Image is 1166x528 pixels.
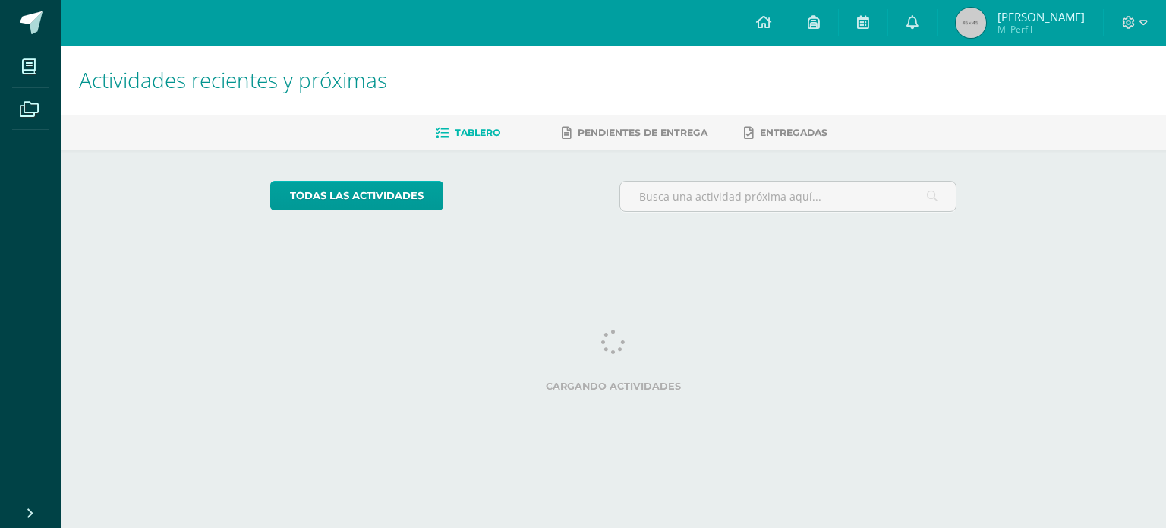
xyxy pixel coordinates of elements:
[620,182,956,211] input: Busca una actividad próxima aquí...
[956,8,986,38] img: 45x45
[562,121,707,145] a: Pendientes de entrega
[997,9,1085,24] span: [PERSON_NAME]
[455,127,500,138] span: Tablero
[997,23,1085,36] span: Mi Perfil
[436,121,500,145] a: Tablero
[744,121,827,145] a: Entregadas
[270,381,957,392] label: Cargando actividades
[760,127,827,138] span: Entregadas
[79,65,387,94] span: Actividades recientes y próximas
[578,127,707,138] span: Pendientes de entrega
[270,181,443,210] a: todas las Actividades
